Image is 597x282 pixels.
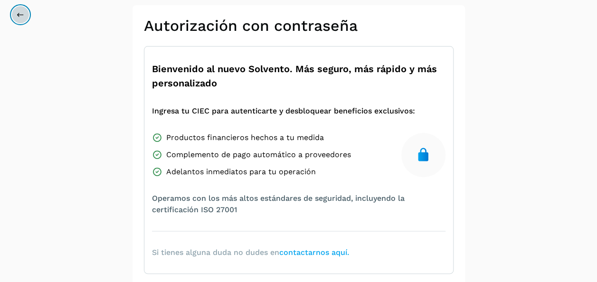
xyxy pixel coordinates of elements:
span: Productos financieros hechos a tu medida [166,132,324,143]
span: Ingresa tu CIEC para autenticarte y desbloquear beneficios exclusivos: [152,105,415,117]
a: contactarnos aquí. [279,248,349,257]
span: Si tienes alguna duda no dudes en [152,247,349,258]
img: secure [416,147,431,162]
h2: Autorización con contraseña [144,17,454,35]
span: Complemento de pago automático a proveedores [166,149,351,160]
span: Bienvenido al nuevo Solvento. Más seguro, más rápido y más personalizado [152,62,445,90]
span: Adelantos inmediatos para tu operación [166,166,316,178]
span: Operamos con los más altos estándares de seguridad, incluyendo la certificación ISO 27001 [152,193,445,216]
